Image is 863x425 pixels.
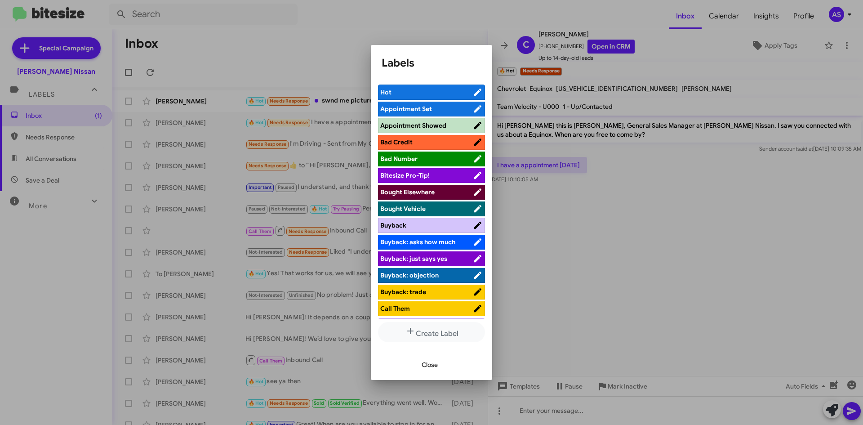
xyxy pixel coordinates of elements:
span: Bought Vehicle [380,205,426,213]
h1: Labels [382,56,481,70]
span: Buyback: trade [380,288,426,296]
span: Hot [380,88,391,96]
span: Buyback: just says yes [380,255,447,263]
span: Buyback: objection [380,271,439,279]
span: Appointment Set [380,105,432,113]
span: Bad Credit [380,138,413,146]
span: Call Them [380,304,410,313]
span: Appointment Showed [380,121,446,130]
span: Buyback: asks how much [380,238,455,246]
span: Close [422,357,438,373]
span: Bitesize Pro-Tip! [380,171,430,179]
span: Bought Elsewhere [380,188,435,196]
button: Close [414,357,445,373]
span: Bad Number [380,155,418,163]
button: Create Label [378,322,485,342]
span: Buyback [380,221,406,229]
